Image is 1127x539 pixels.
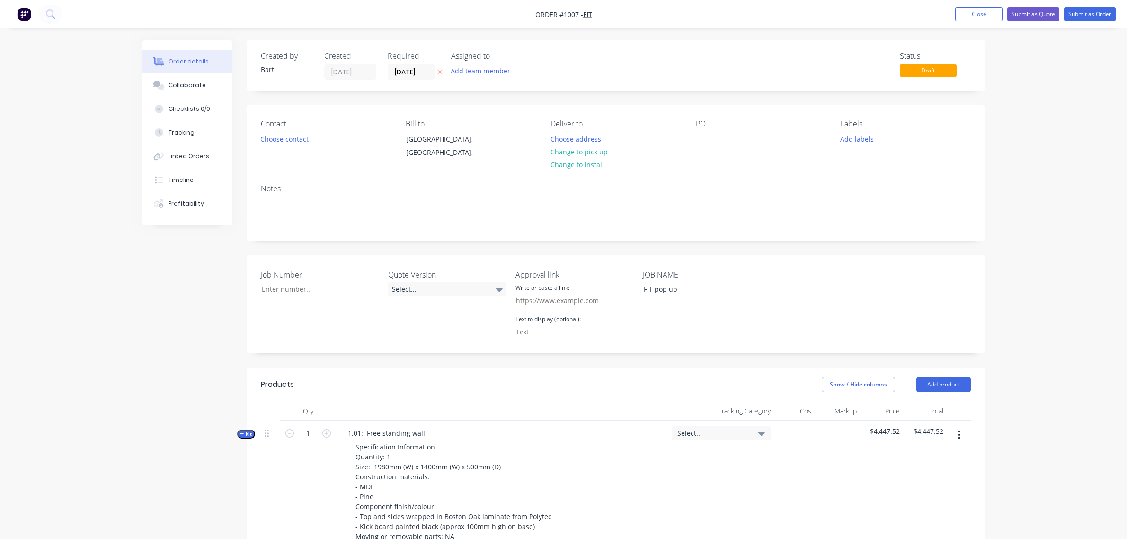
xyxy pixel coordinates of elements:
[900,64,957,76] span: Draft
[696,119,825,128] div: PO
[261,184,971,193] div: Notes
[240,431,252,438] span: Kit
[237,430,255,439] button: Kit
[169,176,194,184] div: Timeline
[864,426,900,436] span: $4,447.52
[261,269,379,280] label: Job Number
[324,52,376,61] div: Created
[451,52,546,61] div: Assigned to
[169,81,206,90] div: Collaborate
[169,152,209,161] div: Linked Orders
[841,119,970,128] div: Labels
[388,269,506,280] label: Quote Version
[169,105,210,113] div: Checklists 0/0
[535,10,583,19] span: Order #1007 -
[511,294,623,308] input: https://www.example.com
[388,52,440,61] div: Required
[545,145,612,158] button: Change to pick up
[1064,7,1116,21] button: Submit as Order
[636,282,754,296] div: FIT pop up
[817,402,861,421] div: Markup
[774,402,817,421] div: Cost
[907,426,943,436] span: $4,447.52
[261,379,294,390] div: Products
[388,282,506,296] div: Select...
[261,119,390,128] div: Contact
[451,64,515,77] button: Add team member
[511,325,623,339] input: Text
[643,269,761,280] label: JOB NAME
[515,315,581,323] label: Text to display (optional):
[583,10,592,19] a: FIT
[142,50,232,73] button: Order details
[261,52,313,61] div: Created by
[255,132,313,145] button: Choose contact
[142,144,232,168] button: Linked Orders
[545,158,609,171] button: Change to install
[169,128,195,137] div: Tracking
[17,7,31,21] img: Factory
[445,64,515,77] button: Add team member
[280,402,337,421] div: Qty
[835,132,879,145] button: Add labels
[668,402,774,421] div: Tracking Category
[916,377,971,392] button: Add product
[550,119,680,128] div: Deliver to
[398,132,493,162] div: [GEOGRAPHIC_DATA], [GEOGRAPHIC_DATA],
[904,402,947,421] div: Total
[955,7,1003,21] button: Close
[261,64,313,74] div: Bart
[169,199,204,208] div: Profitability
[340,426,433,440] div: 1.01: Free standing wall
[142,192,232,216] button: Profitability
[515,284,569,292] label: Write or paste a link:
[406,133,485,159] div: [GEOGRAPHIC_DATA], [GEOGRAPHIC_DATA],
[142,121,232,144] button: Tracking
[861,402,904,421] div: Price
[1007,7,1059,21] button: Submit as Quote
[677,428,749,438] span: Select...
[254,282,379,296] input: Enter number...
[545,132,606,145] button: Choose address
[822,377,895,392] button: Show / Hide columns
[142,168,232,192] button: Timeline
[515,269,634,280] label: Approval link
[900,52,971,61] div: Status
[142,73,232,97] button: Collaborate
[406,119,535,128] div: Bill to
[142,97,232,121] button: Checklists 0/0
[169,57,209,66] div: Order details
